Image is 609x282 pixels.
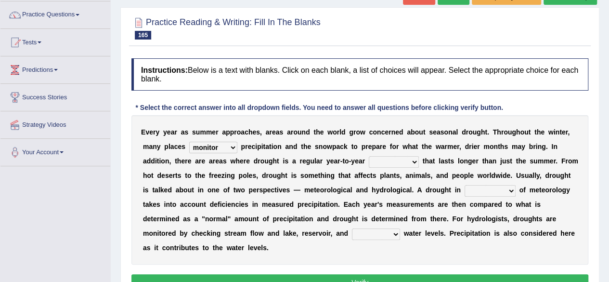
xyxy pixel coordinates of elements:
[483,143,489,150] b: m
[429,128,433,136] b: s
[163,128,167,136] b: y
[349,128,353,136] b: g
[131,58,588,91] h4: Below is a text with blanks. Click on each blank, a list of choices will appear. Select the appro...
[147,157,151,165] b: d
[433,157,435,165] b: t
[279,128,283,136] b: s
[345,157,349,165] b: o
[344,143,348,150] b: k
[245,128,248,136] b: c
[493,128,497,136] b: T
[230,128,234,136] b: p
[131,15,321,40] h2: Practice Reading & Writing: Fill In The Blanks
[272,157,277,165] b: h
[422,143,424,150] b: t
[559,128,562,136] b: t
[502,157,506,165] b: u
[490,143,494,150] b: o
[234,128,236,136] b: r
[436,143,441,150] b: w
[465,143,469,150] b: d
[178,172,181,179] b: s
[195,157,199,165] b: a
[407,128,411,136] b: a
[377,128,381,136] b: n
[301,128,306,136] b: n
[0,29,110,53] a: Tests
[199,157,201,165] b: r
[209,157,213,165] b: a
[477,128,481,136] b: g
[151,172,154,179] b: t
[272,128,276,136] b: e
[185,157,187,165] b: r
[303,143,308,150] b: h
[462,128,466,136] b: d
[307,143,311,150] b: e
[562,128,566,136] b: e
[361,143,365,150] b: p
[252,128,256,136] b: e
[316,128,320,136] b: h
[391,128,396,136] b: n
[260,157,265,165] b: o
[266,128,270,136] b: a
[244,157,246,165] b: r
[353,143,358,150] b: o
[237,128,241,136] b: o
[333,128,337,136] b: o
[269,157,273,165] b: g
[419,128,423,136] b: u
[380,143,382,150] b: r
[441,128,444,136] b: s
[441,157,444,165] b: a
[326,157,330,165] b: y
[169,172,173,179] b: e
[518,157,522,165] b: h
[153,128,155,136] b: r
[512,128,516,136] b: g
[408,143,412,150] b: h
[541,128,544,136] b: e
[248,143,252,150] b: e
[323,143,327,150] b: o
[301,143,303,150] b: t
[553,157,556,165] b: r
[568,157,572,165] b: o
[157,143,161,150] b: y
[500,143,505,150] b: h
[433,128,437,136] b: e
[283,157,285,165] b: i
[315,143,319,150] b: s
[359,157,363,165] b: a
[306,128,310,136] b: d
[356,128,360,136] b: o
[484,157,489,165] b: h
[369,128,373,136] b: c
[340,143,344,150] b: c
[389,128,391,136] b: r
[376,143,380,150] b: a
[306,157,311,165] b: g
[285,157,288,165] b: s
[473,128,477,136] b: u
[498,143,500,150] b: t
[157,157,159,165] b: t
[516,128,520,136] b: h
[177,157,181,165] b: h
[175,157,177,165] b: t
[533,143,535,150] b: r
[340,157,343,165] b: -
[448,128,453,136] b: n
[168,143,170,150] b: l
[255,143,257,150] b: i
[452,128,456,136] b: a
[336,143,340,150] b: a
[351,143,353,150] b: t
[536,143,538,150] b: i
[258,157,260,165] b: r
[320,157,322,165] b: r
[482,157,484,165] b: t
[276,128,280,136] b: a
[399,128,403,136] b: d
